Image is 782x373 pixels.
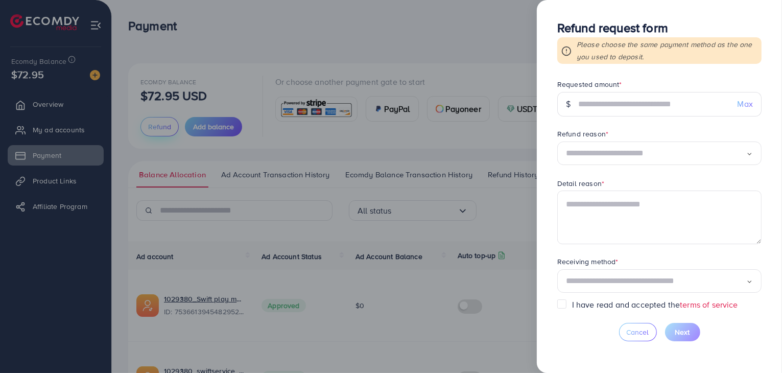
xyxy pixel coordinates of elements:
span: Next [675,327,690,337]
button: Next [665,323,700,341]
p: Please choose the same payment method as the one you used to deposit. [577,38,757,63]
span: Max [738,98,753,110]
label: Receiving method [557,257,619,267]
button: Cancel [619,323,657,341]
h3: Refund request form [557,20,762,35]
a: terms of service [680,299,738,310]
span: Cancel [627,327,649,337]
label: I have read and accepted the [572,299,738,311]
input: Search for option [566,146,746,161]
div: Search for option [557,269,762,293]
input: Search for option [566,273,746,289]
label: Refund reason [557,129,608,139]
label: Detail reason [557,178,604,189]
div: $ [557,92,579,116]
div: Search for option [557,142,762,166]
iframe: Chat [739,327,774,365]
label: Requested amount [557,79,622,89]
